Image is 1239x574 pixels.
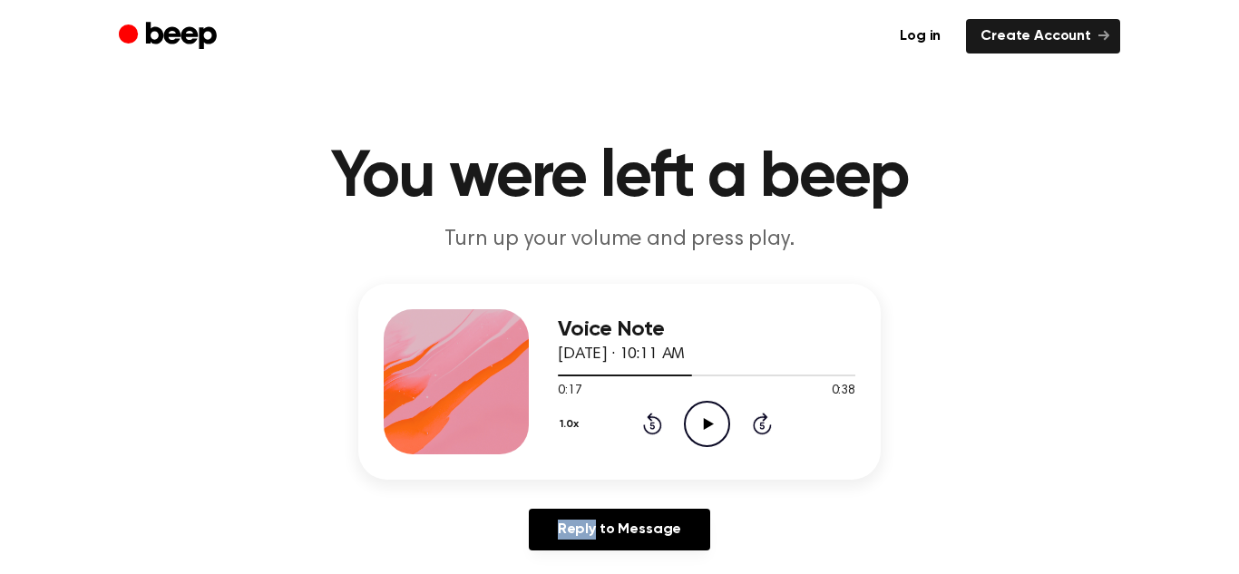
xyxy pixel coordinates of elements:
a: Log in [885,19,955,54]
h3: Voice Note [558,317,855,342]
p: Turn up your volume and press play. [271,225,968,255]
a: Create Account [966,19,1120,54]
h1: You were left a beep [155,145,1084,210]
a: Beep [119,19,221,54]
span: [DATE] · 10:11 AM [558,346,685,363]
a: Reply to Message [529,509,710,550]
span: 0:17 [558,382,581,401]
span: 0:38 [832,382,855,401]
button: 1.0x [558,409,586,440]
